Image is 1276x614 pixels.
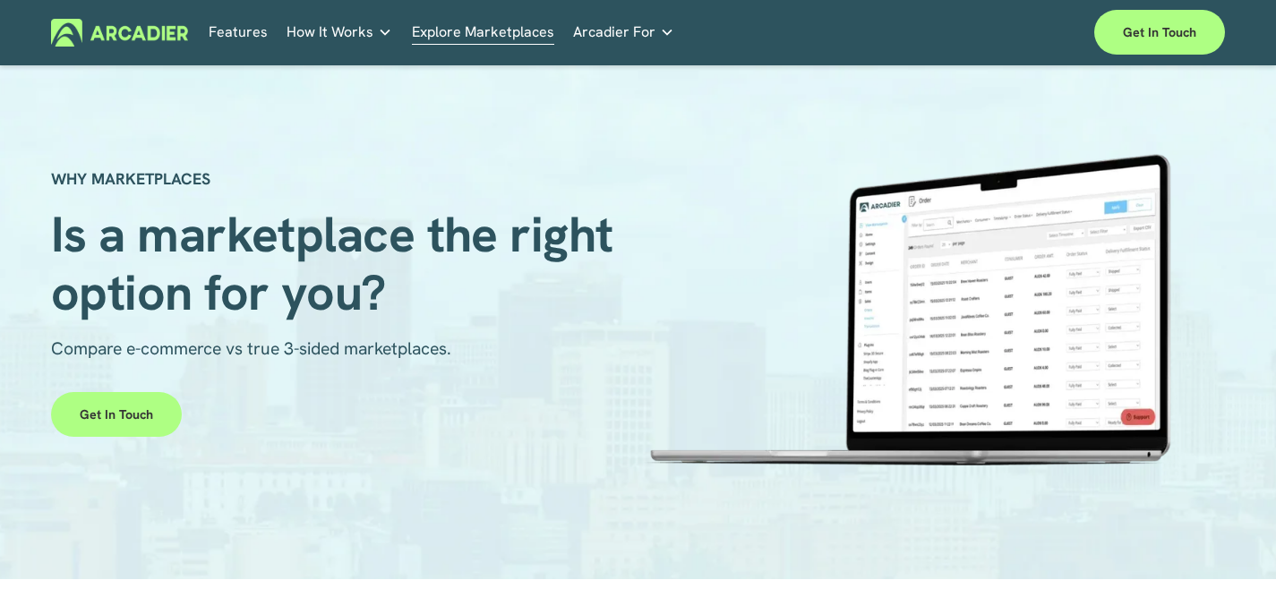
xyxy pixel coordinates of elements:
[1094,10,1225,55] a: Get in touch
[287,20,373,45] span: How It Works
[412,19,554,47] a: Explore Marketplaces
[51,392,182,437] a: Get in touch
[51,19,188,47] img: Arcadier
[51,337,451,360] span: Compare e-commerce vs true 3-sided marketplaces.
[51,168,210,189] strong: WHY MARKETPLACES
[209,19,268,47] a: Features
[573,19,674,47] a: folder dropdown
[573,20,655,45] span: Arcadier For
[287,19,392,47] a: folder dropdown
[51,202,625,325] span: Is a marketplace the right option for you?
